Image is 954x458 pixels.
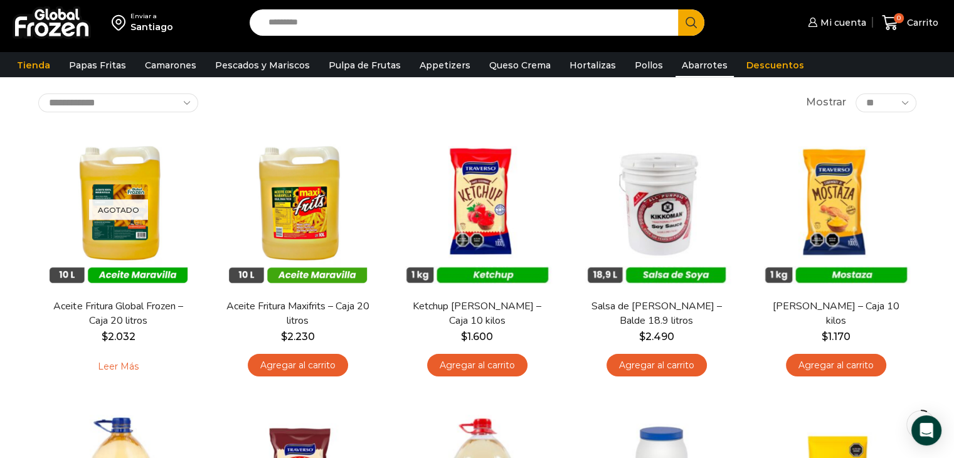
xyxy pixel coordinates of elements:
bdi: 1.600 [461,331,493,343]
a: Aceite Fritura Global Frozen – Caja 20 litros [46,299,190,328]
span: $ [822,331,828,343]
a: Queso Crema [483,53,557,77]
a: Salsa de [PERSON_NAME] – Balde 18.9 litros [584,299,728,328]
span: Mi cuenta [817,16,866,29]
a: Pescados y Mariscos [209,53,316,77]
div: Enviar a [130,12,173,21]
bdi: 2.230 [281,331,315,343]
span: $ [639,331,645,343]
bdi: 2.032 [102,331,135,343]
span: $ [102,331,108,343]
div: Open Intercom Messenger [911,415,941,445]
a: Leé más sobre “Aceite Fritura Global Frozen – Caja 20 litros” [78,354,158,380]
p: Agotado [89,199,148,220]
a: 0 Carrito [879,8,941,38]
a: Pollos [628,53,669,77]
a: Descuentos [740,53,810,77]
span: $ [461,331,467,343]
a: Papas Fritas [63,53,132,77]
select: Pedido de la tienda [38,93,198,112]
span: 0 [894,13,904,23]
a: Tienda [11,53,56,77]
a: Mi cuenta [805,10,866,35]
a: Appetizers [413,53,477,77]
a: Pulpa de Frutas [322,53,407,77]
span: $ [281,331,287,343]
bdi: 2.490 [639,331,674,343]
a: Abarrotes [676,53,734,77]
button: Search button [678,9,704,36]
a: Hortalizas [563,53,622,77]
img: address-field-icon.svg [112,12,130,33]
a: Camarones [139,53,203,77]
span: Mostrar [806,95,846,110]
a: Agregar al carrito: “Aceite Fritura Maxifrits - Caja 20 litros” [248,354,348,377]
span: Carrito [904,16,938,29]
a: Agregar al carrito: “Ketchup Traverso - Caja 10 kilos” [427,354,527,377]
a: Aceite Fritura Maxifrits – Caja 20 litros [225,299,369,328]
a: Agregar al carrito: “Mostaza Traverso - Caja 10 kilos” [786,354,886,377]
a: Agregar al carrito: “Salsa de Soya Kikkoman - Balde 18.9 litros” [607,354,707,377]
a: [PERSON_NAME] – Caja 10 kilos [763,299,908,328]
a: Ketchup [PERSON_NAME] – Caja 10 kilos [405,299,549,328]
bdi: 1.170 [822,331,851,343]
div: Santiago [130,21,173,33]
